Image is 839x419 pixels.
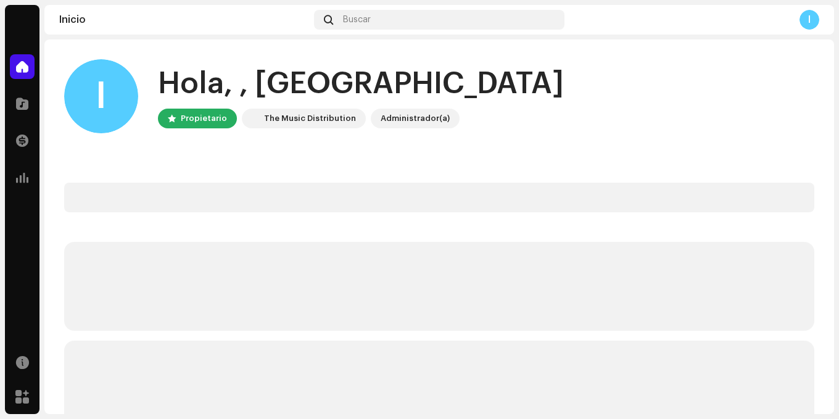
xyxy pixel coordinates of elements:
[244,111,259,126] img: 622bc8f8-b98b-49b5-8c6c-3a84fb01c0a0
[264,111,356,126] div: The Music Distribution
[343,15,371,25] span: Buscar
[181,111,227,126] div: Propietario
[381,111,450,126] div: Administrador(a)
[158,64,564,104] div: Hola, , [GEOGRAPHIC_DATA]
[800,10,819,30] div: I
[59,15,309,25] div: Inicio
[64,59,138,133] div: I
